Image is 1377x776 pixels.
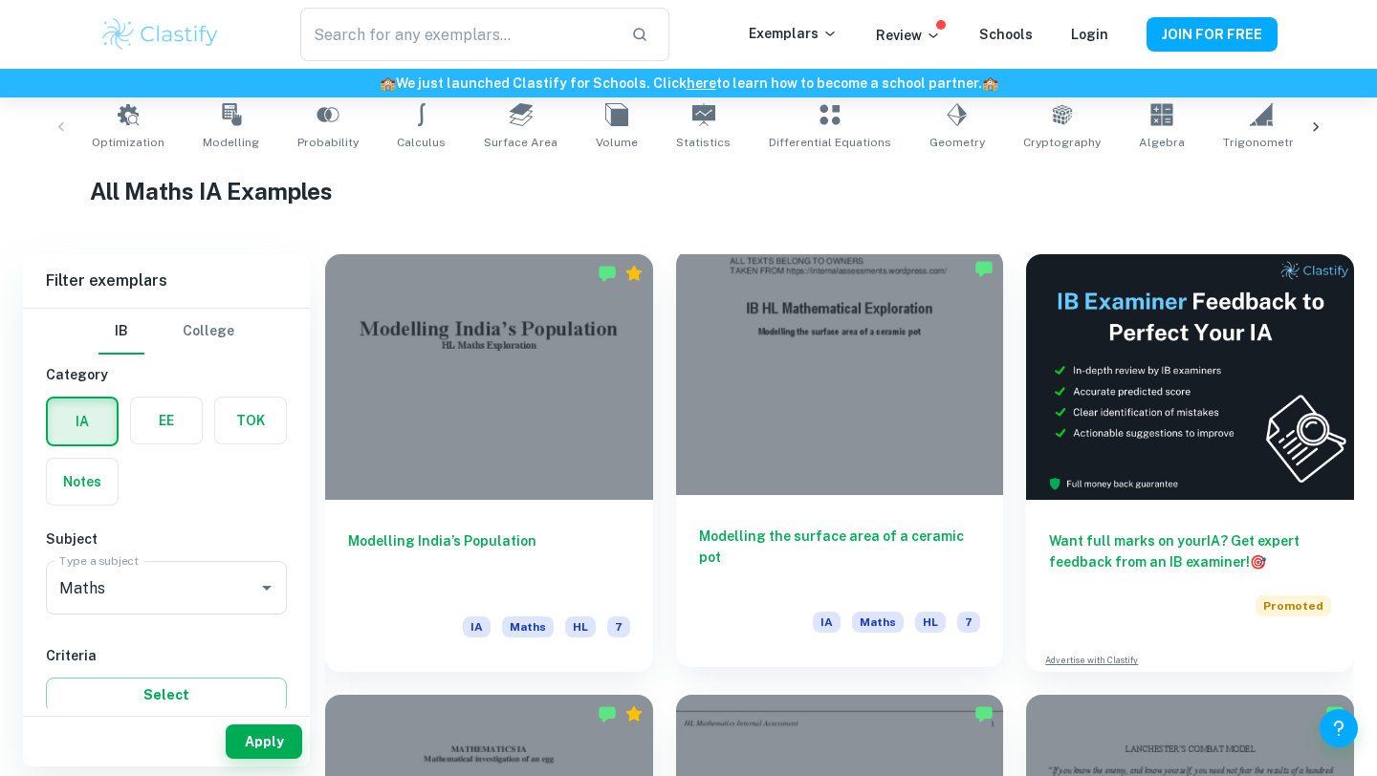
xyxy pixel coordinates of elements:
[929,134,985,151] span: Geometry
[1049,530,1331,572] h6: Want full marks on your IA ? Get expert feedback from an IB examiner!
[23,254,310,308] h6: Filter exemplars
[380,75,396,91] span: 🏫
[98,309,234,355] div: Filter type choice
[98,309,144,355] button: IB
[59,552,139,569] label: Type a subject
[1026,254,1354,500] img: Thumbnail
[502,616,554,637] span: Maths
[46,364,287,385] h6: Category
[598,264,617,283] img: Marked
[99,15,221,54] img: Clastify logo
[1325,704,1344,723] img: Marked
[1256,595,1331,616] span: Promoted
[1250,554,1266,570] span: 🎯
[957,612,980,633] span: 7
[749,23,838,44] p: Exemplars
[624,704,644,723] div: Premium
[47,459,118,505] button: Notes
[463,616,491,637] span: IA
[676,134,731,151] span: Statistics
[596,134,638,151] span: Volume
[48,399,117,444] button: IA
[1045,654,1138,667] a: Advertise with Clastify
[92,134,164,151] span: Optimization
[982,75,998,91] span: 🏫
[687,75,716,91] a: here
[484,134,557,151] span: Surface Area
[348,530,630,593] h6: Modelling India’s Population
[46,528,287,550] h6: Subject
[131,398,202,443] button: EE
[215,398,286,443] button: TOK
[565,616,596,637] span: HL
[325,254,653,672] a: Modelling India’s PopulationIAMathsHL7
[90,174,1288,208] h1: All Maths IA Examples
[1223,134,1300,151] span: Trigonometry
[183,309,234,355] button: College
[226,724,302,759] button: Apply
[915,612,946,633] span: HL
[876,25,941,46] p: Review
[1026,254,1354,672] a: Want full marks on yourIA? Get expert feedback from an IB examiner!PromotedAdvertise with Clastify
[1023,134,1101,151] span: Cryptography
[46,645,287,666] h6: Criteria
[1147,17,1278,52] button: JOIN FOR FREE
[699,526,981,589] h6: Modelling the surface area of a ceramic pot
[297,134,359,151] span: Probability
[1071,27,1108,42] a: Login
[607,616,630,637] span: 7
[4,73,1373,94] h6: We just launched Clastify for Schools. Click to learn how to become a school partner.
[1320,709,1358,747] button: Help and Feedback
[203,134,259,151] span: Modelling
[624,264,644,283] div: Premium
[1139,134,1185,151] span: Algebra
[974,259,994,278] img: Marked
[300,8,616,61] input: Search for any exemplars...
[813,612,841,633] span: IA
[598,704,617,723] img: Marked
[397,134,446,151] span: Calculus
[852,612,904,633] span: Maths
[974,704,994,723] img: Marked
[676,254,1004,672] a: Modelling the surface area of a ceramic potIAMathsHL7
[253,574,280,601] button: Open
[979,27,1033,42] a: Schools
[769,134,891,151] span: Differential Equations
[46,678,287,712] button: Select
